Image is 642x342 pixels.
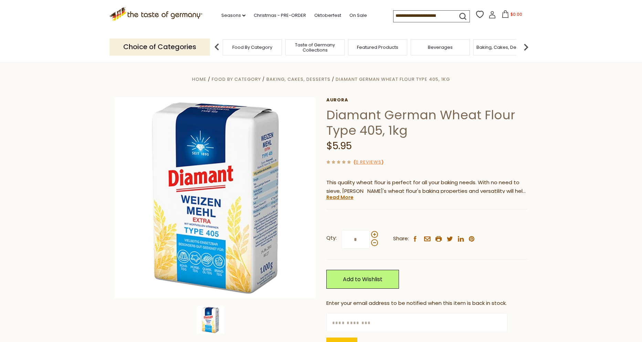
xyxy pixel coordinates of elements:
[497,10,527,21] button: $0.00
[210,40,224,54] img: previous arrow
[326,270,399,289] a: Add to Wishlist
[109,38,210,55] p: Choice of Categories
[356,159,381,166] a: 0 Reviews
[232,45,272,50] a: Food By Category
[326,234,337,242] strong: Qty:
[212,76,261,82] a: Food By Category
[266,76,330,82] a: Baking, Cakes, Desserts
[357,45,398,50] a: Featured Products
[326,179,526,203] span: This quality wheat flour is perfect for all your baking needs. With no need to sieve, [PERSON_NAM...
[428,45,453,50] a: Beverages
[326,194,354,201] a: Read More
[254,12,306,19] a: Christmas - PRE-ORDER
[354,159,383,165] span: ( )
[511,11,522,17] span: $0.00
[393,234,409,243] span: Share:
[519,40,533,54] img: next arrow
[349,12,367,19] a: On Sale
[326,299,528,308] div: Enter your email address to be notified when this item is back in stock.
[287,42,343,53] a: Taste of Germany Collections
[326,139,352,153] span: $5.95
[197,306,224,334] img: Diamant German Wheat Flour Type 405, 1kg
[314,12,341,19] a: Oktoberfest
[221,12,245,19] a: Seasons
[192,76,207,82] a: Home
[336,76,450,82] a: Diamant German Wheat Flour Type 405, 1kg
[476,45,530,50] a: Baking, Cakes, Desserts
[326,97,528,103] a: Aurora
[341,230,370,249] input: Qty:
[115,97,316,298] img: Diamant German Wheat Flour Type 405, 1kg
[326,107,528,138] h1: Diamant German Wheat Flour Type 405, 1kg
